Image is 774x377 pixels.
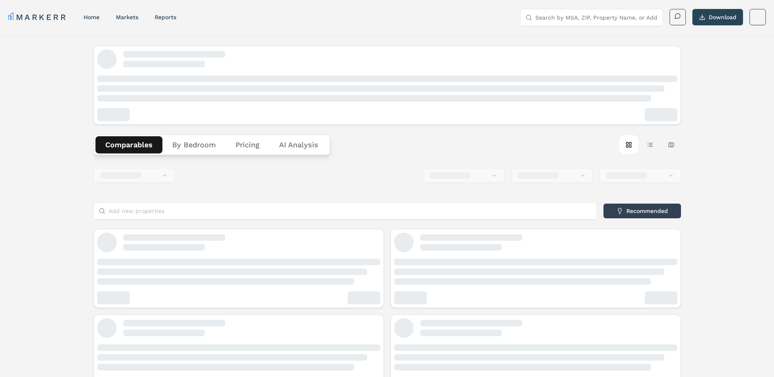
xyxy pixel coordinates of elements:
button: Comparables [95,136,162,153]
a: home [84,14,100,20]
input: Add new properties [109,203,592,219]
a: reports [155,14,176,20]
button: By Bedroom [162,136,226,153]
a: MARKERR [8,11,67,23]
button: Pricing [226,136,269,153]
input: Search by MSA, ZIP, Property Name, or Address [535,9,658,26]
button: Download [692,9,743,25]
button: Recommended [603,204,681,218]
a: markets [116,14,138,20]
button: AI Analysis [269,136,328,153]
